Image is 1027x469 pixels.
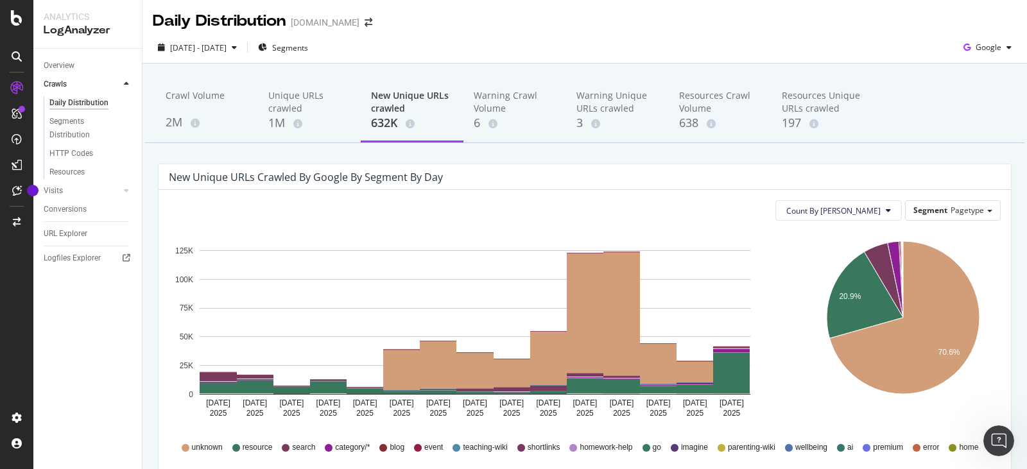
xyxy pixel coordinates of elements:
[580,442,632,453] span: homework-help
[959,442,978,453] span: home
[44,227,87,241] div: URL Explorer
[653,442,661,453] span: go
[540,409,557,418] text: 2025
[169,231,781,423] svg: A chart.
[775,200,902,221] button: Count By [PERSON_NAME]
[424,442,443,453] span: event
[44,23,132,38] div: LogAnalyzer
[503,409,521,418] text: 2025
[786,205,881,216] span: Count By Day
[576,115,659,132] div: 3
[356,409,374,418] text: 2025
[976,42,1001,53] span: Google
[291,16,359,29] div: [DOMAIN_NAME]
[681,442,708,453] span: imagine
[175,246,193,255] text: 125K
[49,96,133,110] a: Daily Distribution
[720,398,744,407] text: [DATE]
[44,59,133,72] a: Overview
[166,89,248,114] div: Crawl Volume
[873,442,903,453] span: premium
[958,37,1017,58] button: Google
[272,42,308,53] span: Segments
[320,409,337,418] text: 2025
[44,203,133,216] a: Conversions
[189,390,193,399] text: 0
[923,442,939,453] span: error
[210,409,227,418] text: 2025
[650,409,667,418] text: 2025
[180,332,193,341] text: 50K
[393,409,410,418] text: 2025
[983,425,1014,456] iframe: Intercom live chat
[728,442,775,453] span: parenting-wiki
[44,10,132,23] div: Analytics
[576,409,594,418] text: 2025
[192,442,223,453] span: unknown
[169,171,443,183] div: New Unique URLs crawled by google by Segment by Day
[463,398,487,407] text: [DATE]
[316,398,341,407] text: [DATE]
[27,185,39,196] div: Tooltip anchor
[44,227,133,241] a: URL Explorer
[268,115,350,132] div: 1M
[180,304,193,313] text: 75K
[646,398,671,407] text: [DATE]
[335,442,370,453] span: category/*
[365,18,372,27] div: arrow-right-arrow-left
[683,398,707,407] text: [DATE]
[49,115,133,142] a: Segments Distribution
[49,166,133,179] a: Resources
[474,115,556,132] div: 6
[390,442,404,453] span: blog
[839,292,861,301] text: 20.9%
[44,252,133,265] a: Logfiles Explorer
[679,115,761,132] div: 638
[679,89,761,115] div: Resources Crawl Volume
[268,89,350,115] div: Unique URLs crawled
[576,89,659,115] div: Warning Unique URLs crawled
[49,147,93,160] div: HTTP Codes
[573,398,598,407] text: [DATE]
[180,361,193,370] text: 25K
[44,78,120,91] a: Crawls
[44,59,74,72] div: Overview
[528,442,560,453] span: shortlinks
[170,42,227,53] span: [DATE] - [DATE]
[610,398,634,407] text: [DATE]
[795,442,827,453] span: wellbeing
[723,409,741,418] text: 2025
[243,442,273,453] span: resource
[951,205,984,216] span: Pagetype
[371,89,453,115] div: New Unique URLs crawled
[847,442,853,453] span: ai
[430,409,447,418] text: 2025
[44,203,87,216] div: Conversions
[206,398,230,407] text: [DATE]
[166,114,248,131] div: 2M
[390,398,414,407] text: [DATE]
[613,409,630,418] text: 2025
[686,409,703,418] text: 2025
[807,231,999,423] svg: A chart.
[44,78,67,91] div: Crawls
[353,398,377,407] text: [DATE]
[153,37,242,58] button: [DATE] - [DATE]
[49,96,108,110] div: Daily Distribution
[243,398,267,407] text: [DATE]
[463,442,507,453] span: teaching-wiki
[49,166,85,179] div: Resources
[246,409,264,418] text: 2025
[938,348,960,357] text: 70.6%
[913,205,947,216] span: Segment
[44,184,120,198] a: Visits
[426,398,451,407] text: [DATE]
[49,147,133,160] a: HTTP Codes
[153,10,286,32] div: Daily Distribution
[279,398,304,407] text: [DATE]
[49,115,121,142] div: Segments Distribution
[283,409,300,418] text: 2025
[253,37,313,58] button: Segments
